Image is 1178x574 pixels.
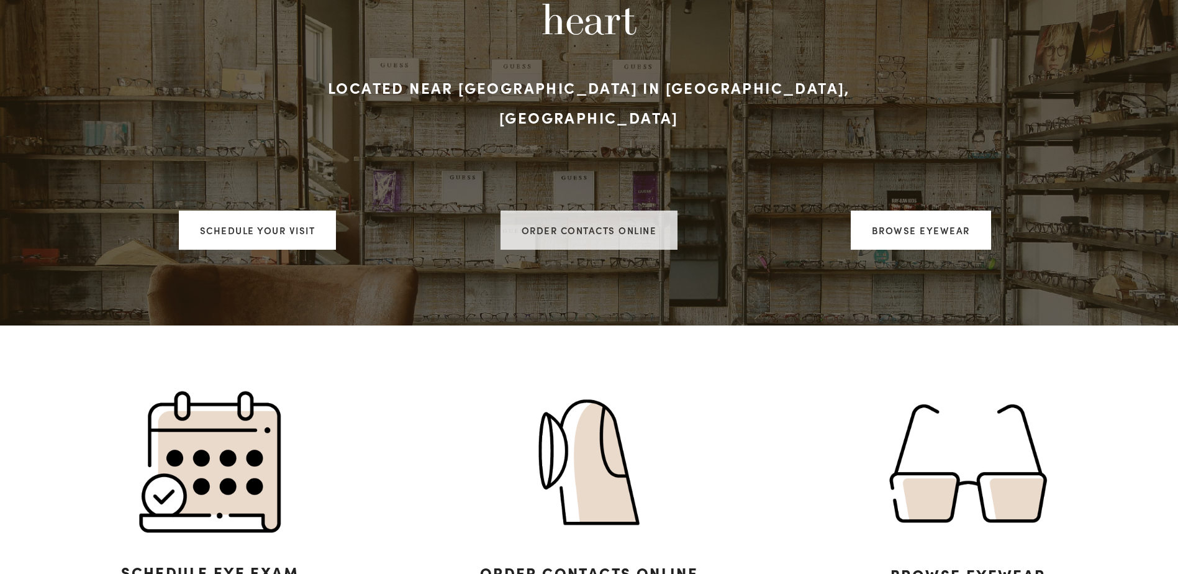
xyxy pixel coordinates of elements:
a: Schedule your visit [179,211,337,250]
a: Browse Eyewear [851,211,991,250]
strong: Located near [GEOGRAPHIC_DATA] in [GEOGRAPHIC_DATA], [GEOGRAPHIC_DATA] [328,77,855,127]
a: ORDER CONTACTS ONLINE [501,211,678,250]
img: Pair of glasses icon [789,388,1147,539]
